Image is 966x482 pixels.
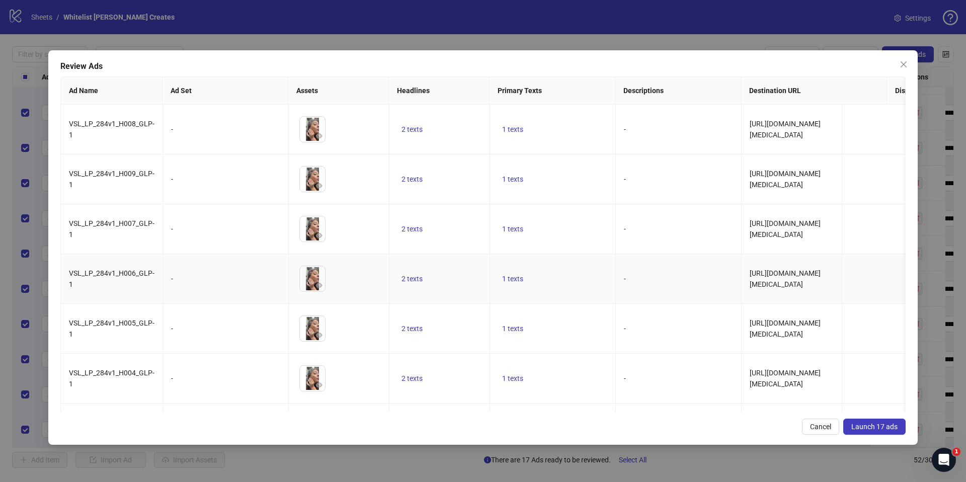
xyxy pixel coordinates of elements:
[313,279,325,291] button: Preview
[313,329,325,341] button: Preview
[401,325,423,333] span: 2 texts
[163,77,288,105] th: Ad Set
[300,167,325,192] img: Asset 1
[843,419,906,435] button: Launch 17 ads
[171,323,280,334] div: -
[498,323,527,335] button: 1 texts
[810,423,831,431] span: Cancel
[171,373,280,384] div: -
[69,120,154,139] span: VSL_LP_284v1_H008_GLP-1
[397,323,427,335] button: 2 texts
[498,123,527,135] button: 1 texts
[900,60,908,68] span: close
[498,273,527,285] button: 1 texts
[401,225,423,233] span: 2 texts
[932,448,956,472] iframe: Intercom live chat
[624,225,626,233] span: -
[171,124,280,135] div: -
[300,216,325,242] img: Asset 1
[171,223,280,234] div: -
[397,273,427,285] button: 2 texts
[315,182,323,189] span: eye
[498,372,527,384] button: 1 texts
[624,125,626,133] span: -
[750,219,821,238] span: [URL][DOMAIN_NAME][MEDICAL_DATA]
[502,125,523,133] span: 1 texts
[315,381,323,388] span: eye
[69,219,154,238] span: VSL_LP_284v1_H007_GLP-1
[315,232,323,239] span: eye
[615,77,741,105] th: Descriptions
[502,175,523,183] span: 1 texts
[389,77,490,105] th: Headlines
[313,130,325,142] button: Preview
[313,379,325,391] button: Preview
[69,319,154,338] span: VSL_LP_284v1_H005_GLP-1
[750,120,821,139] span: [URL][DOMAIN_NAME][MEDICAL_DATA]
[69,369,154,388] span: VSL_LP_284v1_H004_GLP-1
[896,56,912,72] button: Close
[851,423,898,431] span: Launch 17 ads
[624,374,626,382] span: -
[750,269,821,288] span: [URL][DOMAIN_NAME][MEDICAL_DATA]
[401,374,423,382] span: 2 texts
[288,77,389,105] th: Assets
[802,419,839,435] button: Cancel
[952,448,960,456] span: 1
[61,77,163,105] th: Ad Name
[624,275,626,283] span: -
[315,132,323,139] span: eye
[750,319,821,338] span: [URL][DOMAIN_NAME][MEDICAL_DATA]
[397,173,427,185] button: 2 texts
[498,223,527,235] button: 1 texts
[502,374,523,382] span: 1 texts
[313,180,325,192] button: Preview
[401,125,423,133] span: 2 texts
[401,275,423,283] span: 2 texts
[397,372,427,384] button: 2 texts
[401,175,423,183] span: 2 texts
[171,273,280,284] div: -
[750,170,821,189] span: [URL][DOMAIN_NAME][MEDICAL_DATA]
[171,174,280,185] div: -
[315,282,323,289] span: eye
[624,175,626,183] span: -
[741,77,887,105] th: Destination URL
[624,325,626,333] span: -
[397,123,427,135] button: 2 texts
[498,173,527,185] button: 1 texts
[300,266,325,291] img: Asset 1
[69,269,154,288] span: VSL_LP_284v1_H006_GLP-1
[502,275,523,283] span: 1 texts
[69,170,154,189] span: VSL_LP_284v1_H009_GLP-1
[397,223,427,235] button: 2 texts
[300,117,325,142] img: Asset 1
[60,60,906,72] div: Review Ads
[750,369,821,388] span: [URL][DOMAIN_NAME][MEDICAL_DATA]
[313,229,325,242] button: Preview
[300,366,325,391] img: Asset 1
[315,332,323,339] span: eye
[502,225,523,233] span: 1 texts
[300,316,325,341] img: Asset 1
[490,77,615,105] th: Primary Texts
[502,325,523,333] span: 1 texts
